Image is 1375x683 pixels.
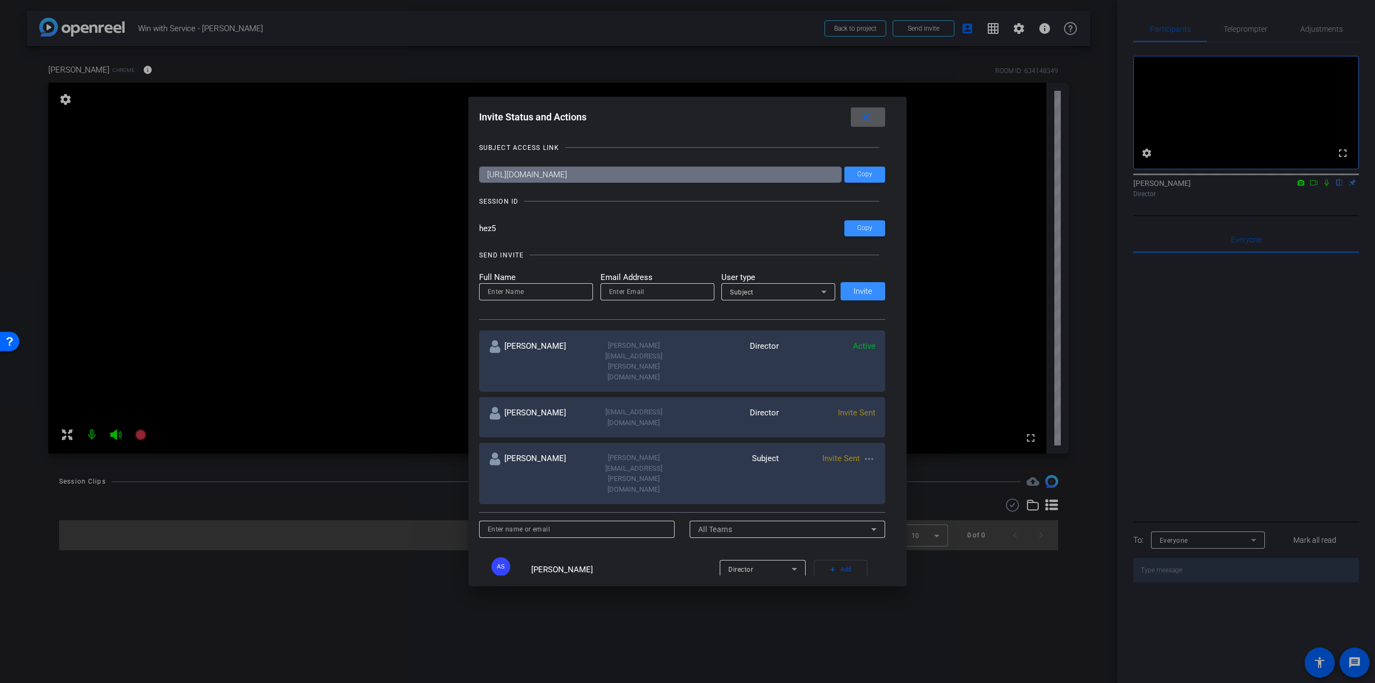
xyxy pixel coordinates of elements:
[829,566,836,573] mat-icon: add
[857,170,872,178] span: Copy
[489,407,585,428] div: [PERSON_NAME]
[844,220,885,236] button: Copy
[600,271,714,284] mat-label: Email Address
[698,525,733,534] span: All Teams
[814,560,867,579] button: Add
[728,566,753,573] span: Director
[822,454,860,463] span: Invite Sent
[609,285,706,298] input: Enter Email
[857,224,872,232] span: Copy
[863,452,875,465] mat-icon: more_horiz
[682,452,779,494] div: Subject
[585,340,682,382] div: [PERSON_NAME][EMAIL_ADDRESS][PERSON_NAME][DOMAIN_NAME]
[479,250,524,261] div: SEND INVITE
[479,107,886,127] div: Invite Status and Actions
[531,565,593,574] span: [PERSON_NAME]
[859,111,873,124] mat-icon: close
[489,340,585,382] div: [PERSON_NAME]
[841,562,851,577] span: Add
[479,271,593,284] mat-label: Full Name
[489,452,585,494] div: [PERSON_NAME]
[838,408,875,418] span: Invite Sent
[491,557,529,576] ngx-avatar: Aaron Shelton
[479,250,886,261] openreel-title-line: SEND INVITE
[479,142,559,153] div: SUBJECT ACCESS LINK
[844,167,885,183] button: Copy
[479,196,886,207] openreel-title-line: SESSION ID
[488,285,584,298] input: Enter Name
[479,142,886,153] openreel-title-line: SUBJECT ACCESS LINK
[479,196,518,207] div: SESSION ID
[721,271,835,284] mat-label: User type
[585,452,682,494] div: [PERSON_NAME][EMAIL_ADDRESS][PERSON_NAME][DOMAIN_NAME]
[488,523,667,536] input: Enter name or email
[853,341,875,351] span: Active
[682,407,779,428] div: Director
[730,289,754,296] span: Subject
[491,557,510,576] div: AS
[682,340,779,382] div: Director
[585,407,682,428] div: [EMAIL_ADDRESS][DOMAIN_NAME]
